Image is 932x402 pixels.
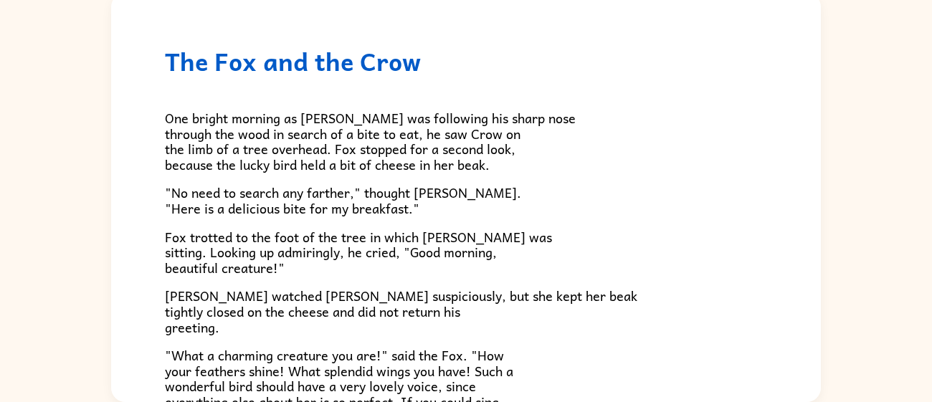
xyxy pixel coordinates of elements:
span: [PERSON_NAME] watched [PERSON_NAME] suspiciously, but she kept her beak tightly closed on the che... [165,285,637,337]
h1: The Fox and the Crow [165,47,767,76]
span: Fox trotted to the foot of the tree in which [PERSON_NAME] was sitting. Looking up admiringly, he... [165,226,552,278]
span: "No need to search any farther," thought [PERSON_NAME]. "Here is a delicious bite for my breakfast." [165,182,521,219]
span: One bright morning as [PERSON_NAME] was following his sharp nose through the wood in search of a ... [165,107,576,175]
